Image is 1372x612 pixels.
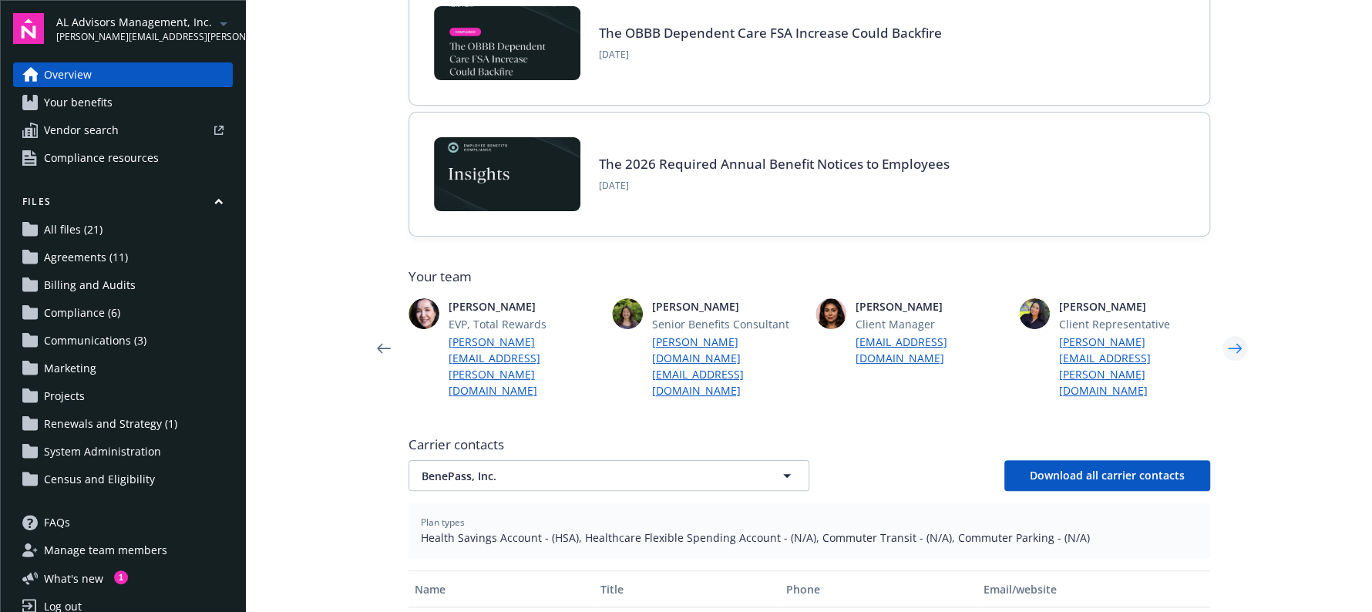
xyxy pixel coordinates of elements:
[214,14,233,32] a: arrowDropDown
[409,435,1210,454] span: Carrier contacts
[44,301,120,325] span: Compliance (6)
[977,570,1209,607] button: Email/website
[421,516,1198,530] span: Plan types
[13,245,233,270] a: Agreements (11)
[780,570,977,607] button: Phone
[13,570,128,587] button: What's new1
[652,334,803,398] a: [PERSON_NAME][DOMAIN_NAME][EMAIL_ADDRESS][DOMAIN_NAME]
[44,217,103,242] span: All files (21)
[652,298,803,314] span: [PERSON_NAME]
[409,267,1210,286] span: Your team
[44,90,113,115] span: Your benefits
[44,245,128,270] span: Agreements (11)
[13,467,233,492] a: Census and Eligibility
[409,460,809,491] button: BenePass, Inc.
[44,146,159,170] span: Compliance resources
[13,62,233,87] a: Overview
[1059,316,1210,332] span: Client Representative
[13,273,233,298] a: Billing and Audits
[13,538,233,563] a: Manage team members
[44,62,92,87] span: Overview
[13,384,233,409] a: Projects
[13,217,233,242] a: All files (21)
[856,298,1007,314] span: [PERSON_NAME]
[44,439,161,464] span: System Administration
[13,13,44,44] img: navigator-logo.svg
[1059,298,1210,314] span: [PERSON_NAME]
[56,14,214,30] span: AL Advisors Management, Inc.
[56,30,214,44] span: [PERSON_NAME][EMAIL_ADDRESS][PERSON_NAME][DOMAIN_NAME]
[44,538,167,563] span: Manage team members
[13,356,233,381] a: Marketing
[594,570,780,607] button: Title
[434,137,580,211] img: Card Image - EB Compliance Insights.png
[599,48,942,62] span: [DATE]
[856,334,1007,366] a: [EMAIL_ADDRESS][DOMAIN_NAME]
[449,334,600,398] a: [PERSON_NAME][EMAIL_ADDRESS][PERSON_NAME][DOMAIN_NAME]
[13,439,233,464] a: System Administration
[1222,336,1247,361] a: Next
[44,570,103,587] span: What ' s new
[449,298,600,314] span: [PERSON_NAME]
[44,384,85,409] span: Projects
[13,118,233,143] a: Vendor search
[409,298,439,329] img: photo
[13,510,233,535] a: FAQs
[1019,298,1050,329] img: photo
[600,581,774,597] div: Title
[13,146,233,170] a: Compliance resources
[815,298,846,329] img: photo
[984,581,1203,597] div: Email/website
[421,530,1198,546] span: Health Savings Account - (HSA), Healthcare Flexible Spending Account - (N/A), Commuter Transit - ...
[1030,468,1185,483] span: Download all carrier contacts
[13,328,233,353] a: Communications (3)
[786,581,971,597] div: Phone
[449,316,600,332] span: EVP, Total Rewards
[1059,334,1210,398] a: [PERSON_NAME][EMAIL_ADDRESS][PERSON_NAME][DOMAIN_NAME]
[372,336,396,361] a: Previous
[1004,460,1210,491] button: Download all carrier contacts
[44,510,70,535] span: FAQs
[13,301,233,325] a: Compliance (6)
[652,316,803,332] span: Senior Benefits Consultant
[415,581,588,597] div: Name
[44,467,155,492] span: Census and Eligibility
[44,118,119,143] span: Vendor search
[44,273,136,298] span: Billing and Audits
[13,90,233,115] a: Your benefits
[44,328,146,353] span: Communications (3)
[409,570,594,607] button: Name
[44,412,177,436] span: Renewals and Strategy (1)
[13,412,233,436] a: Renewals and Strategy (1)
[434,6,580,80] img: BLOG-Card Image - Compliance - OBBB Dep Care FSA - 08-01-25.jpg
[599,179,950,193] span: [DATE]
[599,155,950,173] a: The 2026 Required Annual Benefit Notices to Employees
[56,13,233,44] button: AL Advisors Management, Inc.[PERSON_NAME][EMAIL_ADDRESS][PERSON_NAME][DOMAIN_NAME]arrowDropDown
[44,356,96,381] span: Marketing
[856,316,1007,332] span: Client Manager
[13,195,233,214] button: Files
[612,298,643,329] img: photo
[422,468,742,484] span: BenePass, Inc.
[599,24,942,42] a: The OBBB Dependent Care FSA Increase Could Backfire
[114,570,128,584] div: 1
